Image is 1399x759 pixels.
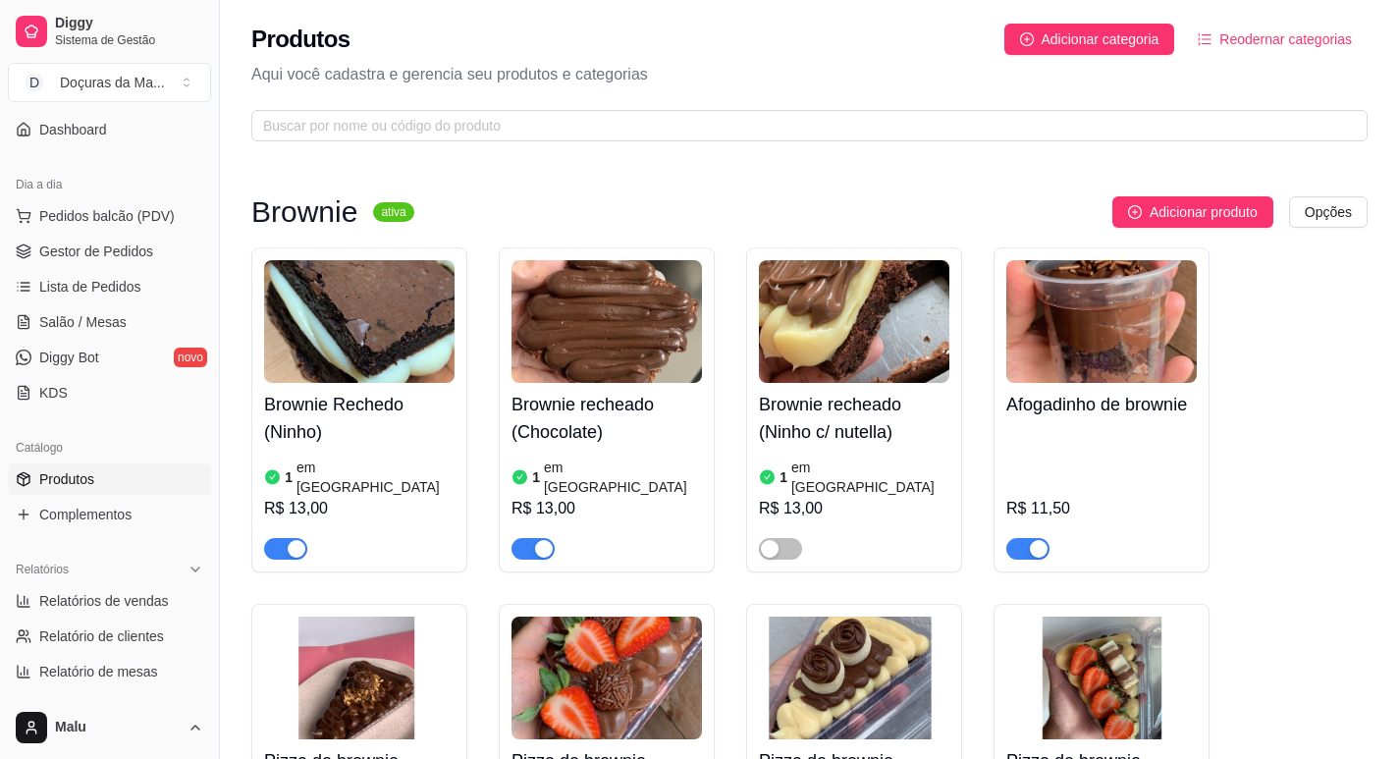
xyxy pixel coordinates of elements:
[264,497,455,520] div: R$ 13,00
[780,467,787,487] article: 1
[1006,497,1197,520] div: R$ 11,50
[8,271,211,302] a: Lista de Pedidos
[264,260,455,383] img: product-image
[759,260,949,383] img: product-image
[8,585,211,617] a: Relatórios de vendas
[285,467,293,487] article: 1
[1006,617,1197,739] img: product-image
[1182,24,1368,55] button: Reodernar categorias
[1006,391,1197,418] h4: Afogadinho de brownie
[296,458,455,497] article: em [GEOGRAPHIC_DATA]
[60,73,165,92] div: Doçuras da Ma ...
[39,120,107,139] span: Dashboard
[8,621,211,652] a: Relatório de clientes
[532,467,540,487] article: 1
[8,432,211,463] div: Catálogo
[373,202,413,222] sup: ativa
[8,499,211,530] a: Complementos
[759,497,949,520] div: R$ 13,00
[1128,205,1142,219] span: plus-circle
[251,24,350,55] h2: Produtos
[1150,201,1258,223] span: Adicionar produto
[39,469,94,489] span: Produtos
[8,236,211,267] a: Gestor de Pedidos
[544,458,702,497] article: em [GEOGRAPHIC_DATA]
[55,719,180,736] span: Malu
[1020,32,1034,46] span: plus-circle
[8,342,211,373] a: Diggy Botnovo
[511,617,702,739] img: product-image
[759,391,949,446] h4: Brownie recheado (Ninho c/ nutella)
[1004,24,1175,55] button: Adicionar categoria
[8,463,211,495] a: Produtos
[263,115,1340,136] input: Buscar por nome ou código do produto
[55,32,203,48] span: Sistema de Gestão
[55,15,203,32] span: Diggy
[39,662,158,681] span: Relatório de mesas
[39,242,153,261] span: Gestor de Pedidos
[8,169,211,200] div: Dia a dia
[39,626,164,646] span: Relatório de clientes
[25,73,44,92] span: D
[39,206,175,226] span: Pedidos balcão (PDV)
[759,617,949,739] img: product-image
[16,562,69,577] span: Relatórios
[39,312,127,332] span: Salão / Mesas
[1042,28,1159,50] span: Adicionar categoria
[264,391,455,446] h4: Brownie Rechedo (Ninho)
[39,383,68,403] span: KDS
[8,114,211,145] a: Dashboard
[8,377,211,408] a: KDS
[251,200,357,224] h3: Brownie
[8,704,211,751] button: Malu
[1305,201,1352,223] span: Opções
[39,277,141,297] span: Lista de Pedidos
[8,8,211,55] a: DiggySistema de Gestão
[1198,32,1211,46] span: ordered-list
[39,505,132,524] span: Complementos
[251,63,1368,86] p: Aqui você cadastra e gerencia seu produtos e categorias
[8,656,211,687] a: Relatório de mesas
[264,617,455,739] img: product-image
[8,63,211,102] button: Select a team
[1289,196,1368,228] button: Opções
[791,458,949,497] article: em [GEOGRAPHIC_DATA]
[8,691,211,723] a: Relatório de fidelidadenovo
[511,260,702,383] img: product-image
[39,591,169,611] span: Relatórios de vendas
[8,200,211,232] button: Pedidos balcão (PDV)
[8,306,211,338] a: Salão / Mesas
[511,497,702,520] div: R$ 13,00
[1006,260,1197,383] img: product-image
[39,348,99,367] span: Diggy Bot
[1112,196,1273,228] button: Adicionar produto
[511,391,702,446] h4: Brownie recheado (Chocolate)
[1219,28,1352,50] span: Reodernar categorias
